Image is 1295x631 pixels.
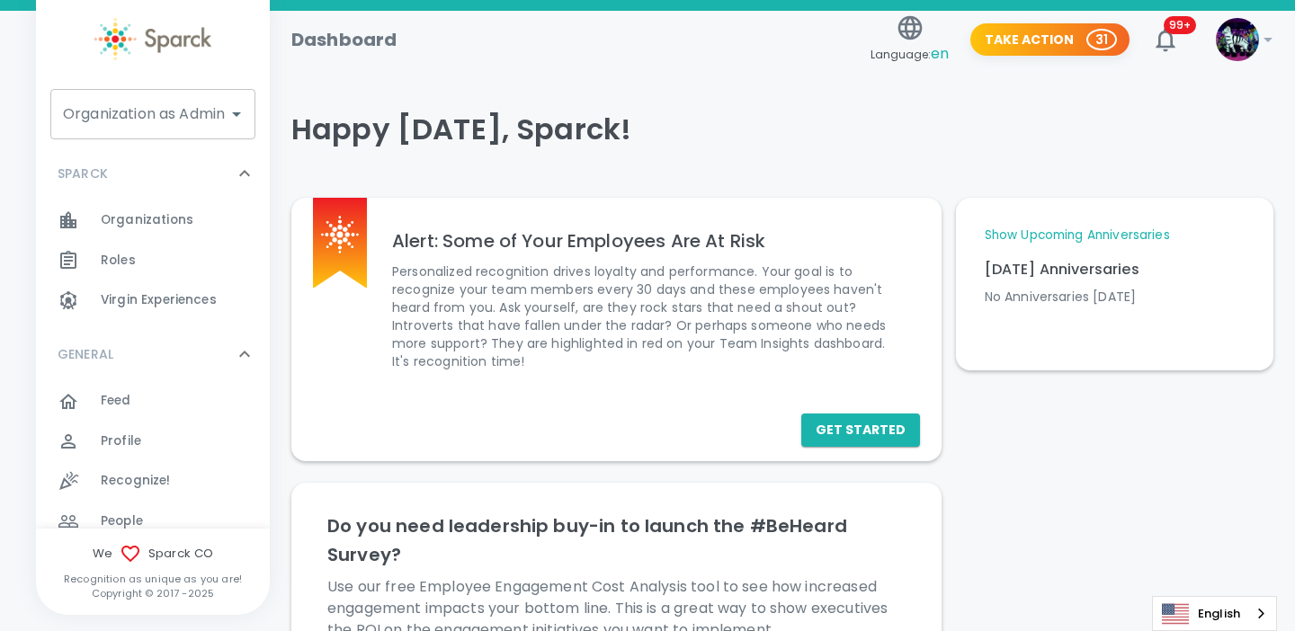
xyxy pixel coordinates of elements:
a: Profile [36,422,270,461]
a: English [1153,597,1276,630]
span: Language: [871,42,949,67]
a: Roles [36,241,270,280]
span: Virgin Experiences [101,291,217,309]
div: SPARCK [36,147,270,200]
span: 99+ [1164,16,1196,34]
h4: Happy [DATE], Sparck! [291,111,1273,147]
span: Roles [101,252,136,270]
p: GENERAL [58,345,113,363]
div: GENERAL [36,327,270,381]
p: 31 [1095,31,1108,49]
p: No Anniversaries [DATE] [985,288,1245,306]
a: Recognize! [36,461,270,501]
img: Picture of Sparck [1216,18,1259,61]
h6: Do you need leadership buy-in to launch the #BeHeard Survey? [327,511,906,569]
img: Sparck logo [94,18,211,60]
p: Personalized recognition drives loyalty and performance. Your goal is to recognize your team memb... [392,262,906,370]
p: SPARCK [58,164,108,182]
p: Recognition as unique as you are! [36,572,270,586]
button: Get Started [801,413,920,447]
span: Profile [101,432,141,450]
button: Language:en [863,8,956,72]
span: People [101,512,143,530]
aside: Language selected: English [1152,596,1277,631]
div: SPARCK [36,200,270,327]
span: Organizations [101,211,193,229]
p: Copyright © 2017 - 2025 [36,586,270,600]
a: Virgin Experiences [36,280,270,320]
span: We Sparck CO [36,543,270,564]
button: Take Action 31 [970,23,1130,57]
button: Open [224,102,249,127]
span: Feed [101,392,131,410]
span: Recognize! [101,472,171,490]
span: en [931,43,949,64]
h1: Dashboard [291,25,397,54]
a: Feed [36,381,270,421]
a: Organizations [36,200,270,240]
button: 99+ [1144,18,1187,61]
p: [DATE] Anniversaries [985,259,1245,280]
a: Sparck logo [36,18,270,60]
div: Language [1152,596,1277,631]
img: Sparck logo [321,216,359,253]
a: Show Upcoming Anniversaries [985,227,1170,244]
a: People [36,502,270,541]
h6: Alert: Some of Your Employees Are At Risk [392,227,906,255]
